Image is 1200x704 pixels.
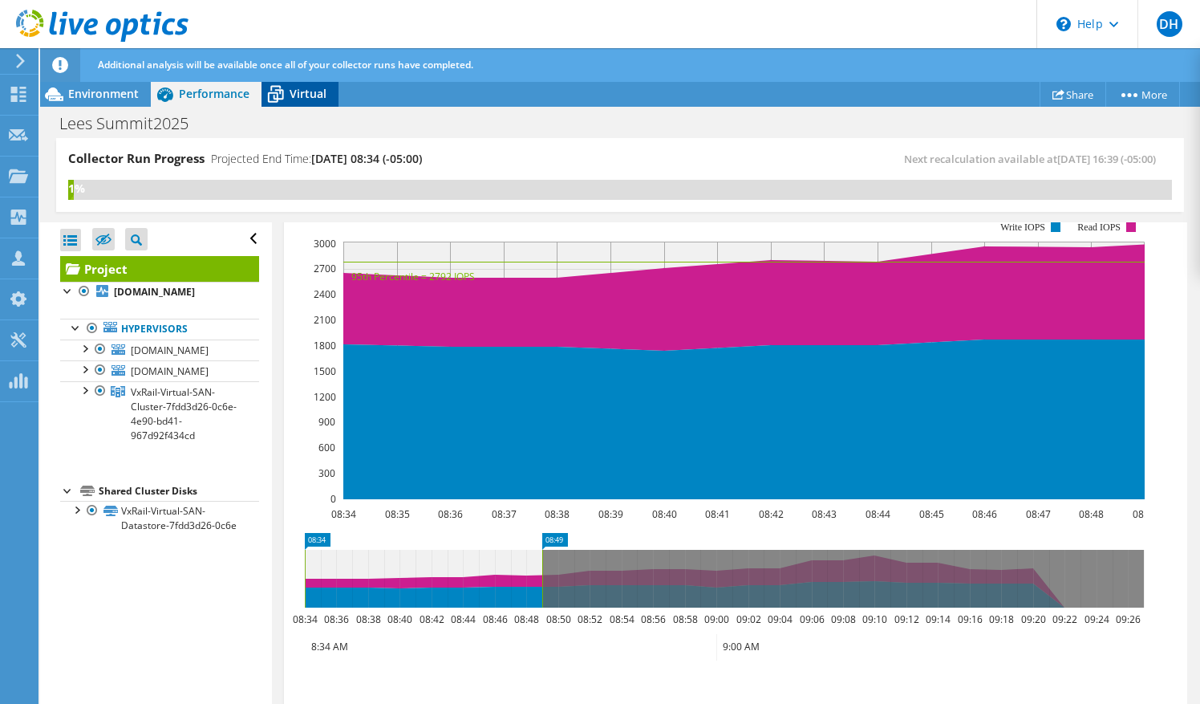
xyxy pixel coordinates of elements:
[293,612,318,626] text: 08:34
[290,86,326,101] span: Virtual
[314,364,336,378] text: 1500
[314,339,336,352] text: 1800
[131,364,209,378] span: [DOMAIN_NAME]
[387,612,412,626] text: 08:40
[866,507,890,521] text: 08:44
[1157,11,1182,37] span: DH
[68,180,74,197] div: 1%
[800,612,825,626] text: 09:06
[330,492,336,506] text: 0
[641,612,666,626] text: 08:56
[862,612,887,626] text: 09:10
[831,612,856,626] text: 09:08
[314,237,336,250] text: 3000
[812,507,837,521] text: 08:43
[438,507,463,521] text: 08:36
[179,86,249,101] span: Performance
[314,287,336,301] text: 2400
[324,612,349,626] text: 08:36
[318,441,335,454] text: 600
[451,612,476,626] text: 08:44
[1021,612,1046,626] text: 09:20
[904,152,1164,166] span: Next recalculation available at
[131,385,237,442] span: VxRail-Virtual-SAN-Cluster-7fdd3d26-0c6e-4e90-bd41-967d92f434cd
[211,150,422,168] h4: Projected End Time:
[318,466,335,480] text: 300
[99,482,259,501] div: Shared Cluster Disks
[318,415,335,429] text: 900
[736,612,761,626] text: 09:02
[98,58,473,71] span: Additional analysis will be available once all of your collector runs have completed.
[314,262,336,275] text: 2700
[1078,222,1121,233] text: Read IOPS
[420,612,444,626] text: 08:42
[652,507,677,521] text: 08:40
[1084,612,1109,626] text: 09:24
[514,612,539,626] text: 08:48
[610,612,634,626] text: 08:54
[673,612,698,626] text: 08:58
[1116,612,1141,626] text: 09:26
[598,507,623,521] text: 08:39
[356,612,381,626] text: 08:38
[919,507,944,521] text: 08:45
[351,270,475,283] text: 95th Percentile = 2792 IOPS
[483,612,508,626] text: 08:46
[314,390,336,404] text: 1200
[704,612,729,626] text: 09:00
[578,612,602,626] text: 08:52
[958,612,983,626] text: 09:16
[545,507,570,521] text: 08:38
[311,151,422,166] span: [DATE] 08:34 (-05:00)
[331,507,356,521] text: 08:34
[52,115,213,132] h1: Lees Summit2025
[1040,82,1106,107] a: Share
[1056,17,1071,31] svg: \n
[385,507,410,521] text: 08:35
[492,507,517,521] text: 08:37
[1105,82,1180,107] a: More
[759,507,784,521] text: 08:42
[1000,222,1045,233] text: Write IOPS
[114,285,195,299] b: [DOMAIN_NAME]
[131,344,209,357] span: [DOMAIN_NAME]
[60,282,259,303] a: [DOMAIN_NAME]
[894,612,919,626] text: 09:12
[60,319,259,340] a: Hypervisors
[314,313,336,327] text: 2100
[989,612,1014,626] text: 09:18
[1079,507,1104,521] text: 08:48
[768,612,793,626] text: 09:04
[1133,507,1157,521] text: 08:49
[705,507,730,521] text: 08:41
[60,360,259,381] a: [DOMAIN_NAME]
[1052,612,1077,626] text: 09:22
[972,507,997,521] text: 08:46
[68,86,139,101] span: Environment
[60,340,259,360] a: [DOMAIN_NAME]
[1057,152,1156,166] span: [DATE] 16:39 (-05:00)
[546,612,571,626] text: 08:50
[60,501,259,536] a: VxRail-Virtual-SAN-Datastore-7fdd3d26-0c6e
[60,381,259,446] a: VxRail-Virtual-SAN-Cluster-7fdd3d26-0c6e-4e90-bd41-967d92f434cd
[1026,507,1051,521] text: 08:47
[926,612,951,626] text: 09:14
[60,256,259,282] a: Project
